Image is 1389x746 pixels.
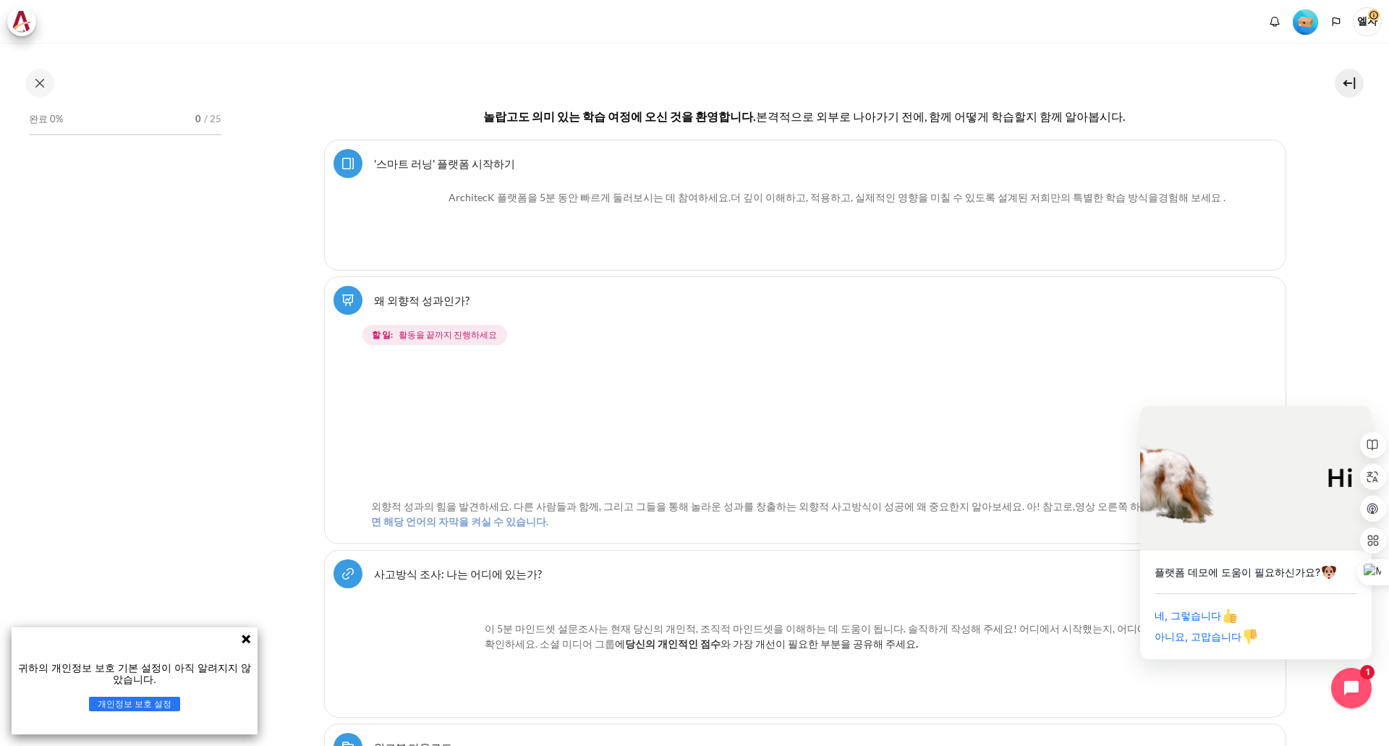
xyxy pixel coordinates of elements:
img: 플랫폼 로고 [371,190,443,261]
font: 당신의 개인적인 점수 [625,637,721,650]
font: 으로 외부로 나아가기 전에, 함께 어떻게 학습할지 함께 알아봅시다. [791,109,1125,123]
img: 승인 [371,600,480,708]
a: 레벨 #1 [1287,8,1324,35]
font: 0 [195,113,201,124]
font: 완료 0% [29,113,63,124]
img: 레벨 #1 [1293,9,1318,35]
font: 더 깊이 이해하고, 적용하고, 실제적인 영향을 미칠 수 있도록 설계된 저희만의 특별한 학습 방식을 [731,191,1158,203]
font: 외향적 성과의 힘을 발견하세요. 다른 사람들과 함께, 그리고 그들을 통해 놀라운 성과를 창출하는 외향적 사고방식이 성공에 왜 중요한지 알아보세요. 아! 참고로, [371,500,1075,512]
font: 귀하의 개인정보 보호 기본 설정이 아직 알려지지 않았습니다. [18,662,250,685]
font: cc 버튼을 클릭하면 해당 언어의 자막을 켜실 수 있습니다. [371,500,1236,527]
div: Why Outward Performance의 완료 요건은 무엇입니까? [362,322,1254,348]
a: 사용자 메뉴 [1353,7,1382,36]
a: 사고방식 조사: 나는 어디에 있는가? [374,567,542,580]
font: 본격적 [756,109,791,123]
font: 엘자 [1357,15,1377,27]
button: 언어 [1325,11,1347,33]
font: 와 가장 개선이 필요한 부분을 공유해 주세요 [721,637,916,650]
font: 이 5분 마인드셋 설문조사는 현재 당신의 개인적, 조직적 마인드셋을 이해하는 데 도움이 됩니다. 솔직하게 작성해 주세요! 어디에서 시작했는지, 어디에서 성장할 수 있는지 확인... [485,622,1235,650]
font: 놀랍고도 의미 있는 학습 여정에 오신 것을 환영합니다. [483,109,756,123]
a: 왜 외향적 성과인가? [374,293,470,307]
img: 건축가 [12,11,32,33]
font: 활동을 끝까지 진행하세요 [399,329,497,340]
font: . [916,637,918,650]
font: 경험해 보세요 . [1158,191,1226,203]
div: 레벨 #1 [1293,8,1318,35]
img: 0 [371,360,1213,491]
button: 개인정보 보호 설정 [89,697,181,711]
font: 영상 오른쪽 하단의 [1075,500,1160,512]
font: ArchitecK 플랫폼을 5분 동안 빠르게 둘러보시는 데 참여하세요 [449,191,729,203]
a: '스마트 러닝' 플랫폼 시작하기 [374,156,515,170]
font: . [729,191,731,203]
a: 건축가 건축가 [7,7,43,36]
font: 에 [615,637,625,650]
font: / 25 [204,113,221,124]
font: 할 일: [372,329,393,340]
div: 새 알림이 없는 알림 창 표시 [1264,11,1286,33]
font: 개인정보 보호 설정 [98,699,172,709]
